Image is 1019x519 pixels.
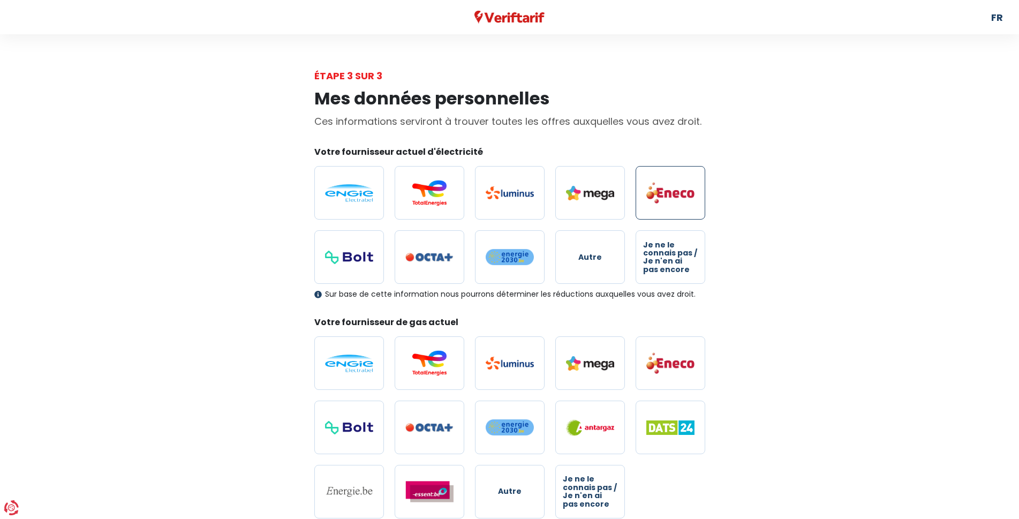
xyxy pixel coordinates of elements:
[325,184,373,202] img: Engie / Electrabel
[486,249,534,266] img: Energie2030
[314,146,705,162] legend: Votre fournisseur actuel d'électricité
[325,486,373,498] img: Energie.be
[405,253,454,262] img: Octa+
[646,182,695,204] img: Eneco
[314,88,705,109] h1: Mes données personnelles
[486,357,534,370] img: Luminus
[314,290,705,299] div: Sur base de cette information nous pourrons déterminer les réductions auxquelles vous avez droit.
[646,352,695,374] img: Eneco
[405,481,454,502] img: Essent
[405,180,454,206] img: Total Energies / Lampiris
[325,355,373,372] img: Engie / Electrabel
[486,186,534,199] img: Luminus
[563,475,617,508] span: Je ne le connais pas / Je n'en ai pas encore
[578,253,602,261] span: Autre
[405,423,454,432] img: Octa+
[405,350,454,376] img: Total Energies / Lampiris
[646,420,695,435] img: Dats 24
[314,316,705,333] legend: Votre fournisseur de gas actuel
[325,421,373,434] img: Bolt
[498,487,522,495] span: Autre
[325,251,373,264] img: Bolt
[566,419,614,436] img: Antargaz
[566,356,614,371] img: Mega
[474,11,545,24] img: Veriftarif logo
[643,241,698,274] span: Je ne le connais pas / Je n'en ai pas encore
[314,69,705,83] div: Étape 3 sur 3
[314,114,705,129] p: Ces informations serviront à trouver toutes les offres auxquelles vous avez droit.
[486,419,534,436] img: Energie2030
[566,186,614,200] img: Mega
